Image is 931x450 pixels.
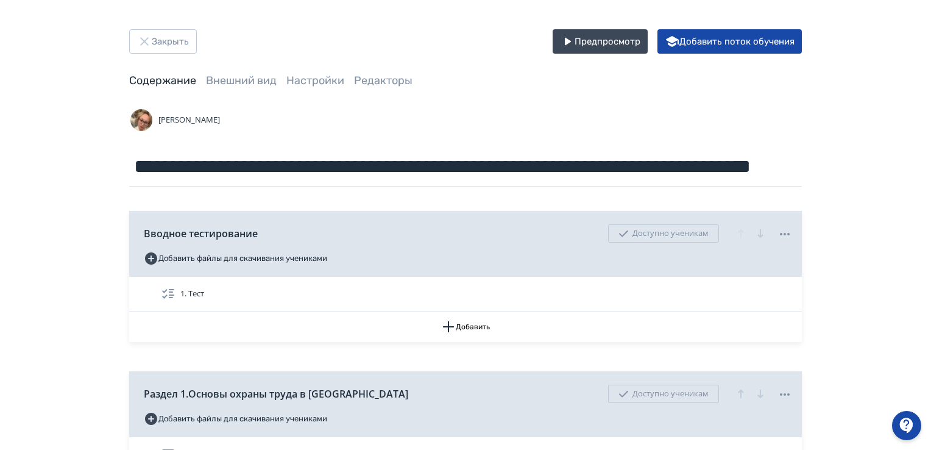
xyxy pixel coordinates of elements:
a: Редакторы [354,74,412,87]
img: Avatar [129,108,154,132]
a: Внешний вид [206,74,277,87]
div: 1. Тест [129,277,802,312]
div: Доступно ученикам [608,224,719,243]
a: Содержание [129,74,196,87]
a: Настройки [286,74,344,87]
div: Доступно ученикам [608,385,719,403]
button: Добавить файлы для скачивания учениками [144,409,327,429]
button: Закрыть [129,29,197,54]
span: Вводное тестирование [144,226,258,241]
span: 1. Тест [180,288,204,300]
span: Раздел 1.Основы охраны труда в [GEOGRAPHIC_DATA] [144,387,408,401]
span: [PERSON_NAME] [158,114,220,126]
button: Добавить поток обучения [657,29,802,54]
button: Добавить [129,312,802,342]
button: Предпросмотр [553,29,648,54]
button: Добавить файлы для скачивания учениками [144,249,327,268]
